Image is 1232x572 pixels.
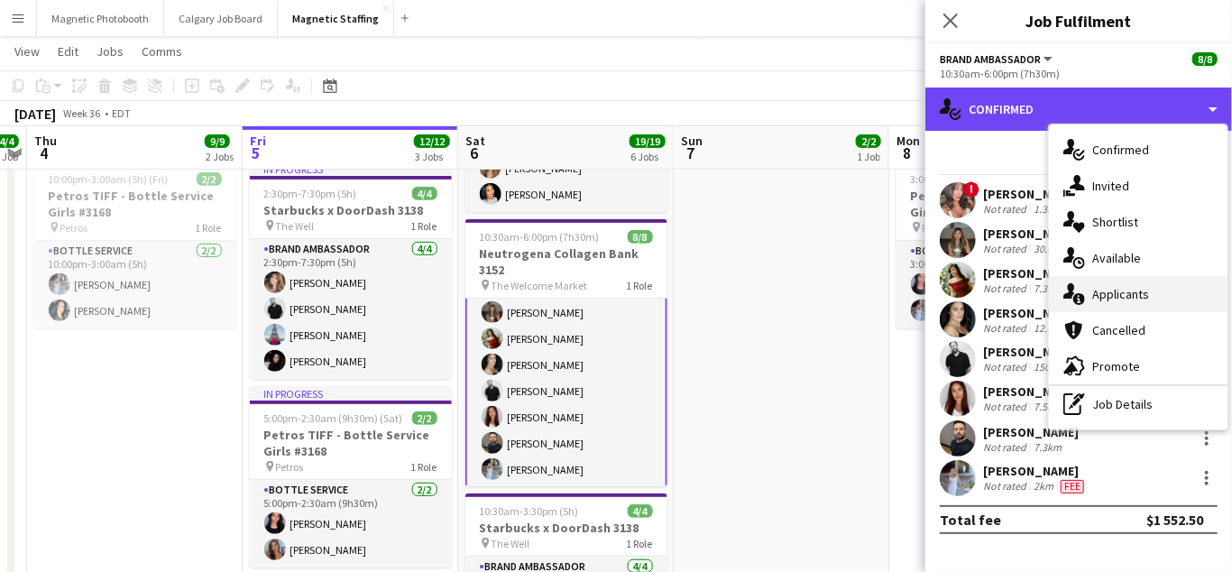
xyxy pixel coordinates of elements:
div: 3 Jobs [415,150,449,163]
div: 12.1km [1030,321,1071,335]
a: Comms [134,40,189,63]
div: Not rated [983,202,1030,216]
span: Comms [142,43,182,60]
span: ! [963,181,979,198]
span: Petros [276,460,304,474]
div: [PERSON_NAME] [983,305,1079,321]
span: Sun [681,133,703,149]
span: 9/9 [205,134,230,148]
span: 10:00pm-3:00am (5h) (Fri) [49,172,169,186]
span: 19/19 [630,134,666,148]
app-job-card: 10:30am-6:00pm (7h30m)8/8Neutrogena Collagen Bank 3152 The Welcome Market1 RoleBrand Ambassador8/... [465,219,667,486]
div: 6 Jobs [630,150,665,163]
div: EDT [112,106,131,120]
div: Crew has different fees then in role [1057,479,1088,494]
div: 1.3km [1030,202,1065,216]
span: 1 Role [627,279,653,292]
span: Promote [1092,358,1140,374]
span: 1 Role [627,537,653,550]
span: 4/4 [412,187,437,200]
span: Shortlist [1092,214,1138,230]
div: Not rated [983,281,1030,295]
span: Mon [896,133,920,149]
span: 2/2 [856,134,881,148]
h3: Starbucks x DoorDash 3138 [250,202,452,218]
span: 7 [678,143,703,163]
div: $1 552.50 [1146,511,1203,529]
span: Petros [60,221,88,235]
div: Not rated [983,440,1030,454]
div: 1 Job [857,150,880,163]
a: View [7,40,47,63]
span: The Well [492,537,530,550]
span: Jobs [97,43,124,60]
h3: Petros TIFF - Bottle Service Girls #3168 [34,188,236,220]
span: Sat [465,133,485,149]
div: 15007.4km [1030,360,1087,374]
app-job-card: In progress5:00pm-2:30am (9h30m) (Sat)2/2Petros TIFF - Bottle Service Girls #3168 Petros1 RoleBot... [250,386,452,567]
div: [PERSON_NAME] [983,344,1117,360]
span: The Well [276,219,315,233]
div: Confirmed [925,88,1232,131]
div: 2 Jobs [206,150,234,163]
app-job-card: 10:00pm-3:00am (5h) (Fri)2/2Petros TIFF - Bottle Service Girls #3168 Petros1 RoleBottle Service2/... [34,161,236,328]
div: In progress [250,386,452,401]
app-job-card: In progress2:30pm-7:30pm (5h)4/4Starbucks x DoorDash 3138 The Well1 RoleBrand Ambassador4/42:30pm... [250,161,452,379]
span: 8/8 [628,230,653,244]
div: [PERSON_NAME] [983,186,1079,202]
app-job-card: 3:00pm-8:00pm (5h)2/2Petros TIFF - Bottle Service Girls #3168 Petros1 RoleBottle Service2/23:00pm... [896,161,1099,328]
div: [PERSON_NAME] [983,383,1096,400]
span: 1 Role [411,219,437,233]
h3: Petros TIFF - Bottle Service Girls #3168 [896,188,1099,220]
span: Available [1092,250,1141,266]
span: 8/8 [1192,52,1218,66]
span: Thu [34,133,57,149]
h3: Neutrogena Collagen Bank 3152 [465,245,667,278]
a: Jobs [89,40,131,63]
div: Not rated [983,360,1030,374]
div: 7.5km [1030,400,1065,414]
div: [PERSON_NAME] [983,463,1088,479]
span: 4/4 [628,504,653,518]
h3: Starbucks x DoorDash 3138 [465,520,667,536]
span: 2/2 [197,172,222,186]
span: Confirmed [1092,142,1149,158]
app-card-role: Brand Ambassador4/42:30pm-7:30pm (5h)[PERSON_NAME][PERSON_NAME][PERSON_NAME][PERSON_NAME] [250,239,452,379]
span: 4 [32,143,57,163]
app-card-role: Bottle Service2/23:00pm-8:00pm (5h)[PERSON_NAME][PERSON_NAME] [896,241,1099,328]
span: 6 [463,143,485,163]
button: Magnetic Staffing [278,1,394,36]
app-card-role: Bottle Service2/210:00pm-3:00am (5h)[PERSON_NAME][PERSON_NAME] [34,241,236,328]
div: Not rated [983,479,1030,494]
span: View [14,43,40,60]
span: Invited [1092,178,1129,194]
div: Total fee [940,511,1001,529]
a: Edit [51,40,86,63]
div: [PERSON_NAME] [983,424,1079,440]
div: 10:30am-6:00pm (7h30m) [940,67,1218,80]
div: 30.6km [1030,242,1071,255]
span: Brand Ambassador [940,52,1041,66]
span: 8 [894,143,920,163]
span: Applicants [1092,286,1149,302]
span: 10:30am-3:30pm (5h) [480,504,579,518]
span: Cancelled [1092,322,1145,338]
span: 5 [247,143,266,163]
span: 2:30pm-7:30pm (5h) [264,187,357,200]
span: 5:00pm-2:30am (9h30m) (Sat) [264,411,403,425]
div: [PERSON_NAME] [983,226,1079,242]
span: 10:30am-6:00pm (7h30m) [480,230,600,244]
div: [DATE] [14,105,56,123]
div: 7.3km [1030,281,1065,295]
div: Not rated [983,400,1030,414]
app-card-role: Bottle Service2/25:00pm-2:30am (9h30m)[PERSON_NAME][PERSON_NAME] [250,480,452,567]
button: Brand Ambassador [940,52,1055,66]
span: 1 Role [411,460,437,474]
span: Week 36 [60,106,105,120]
div: Not rated [983,321,1030,335]
div: [PERSON_NAME] [983,265,1079,281]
